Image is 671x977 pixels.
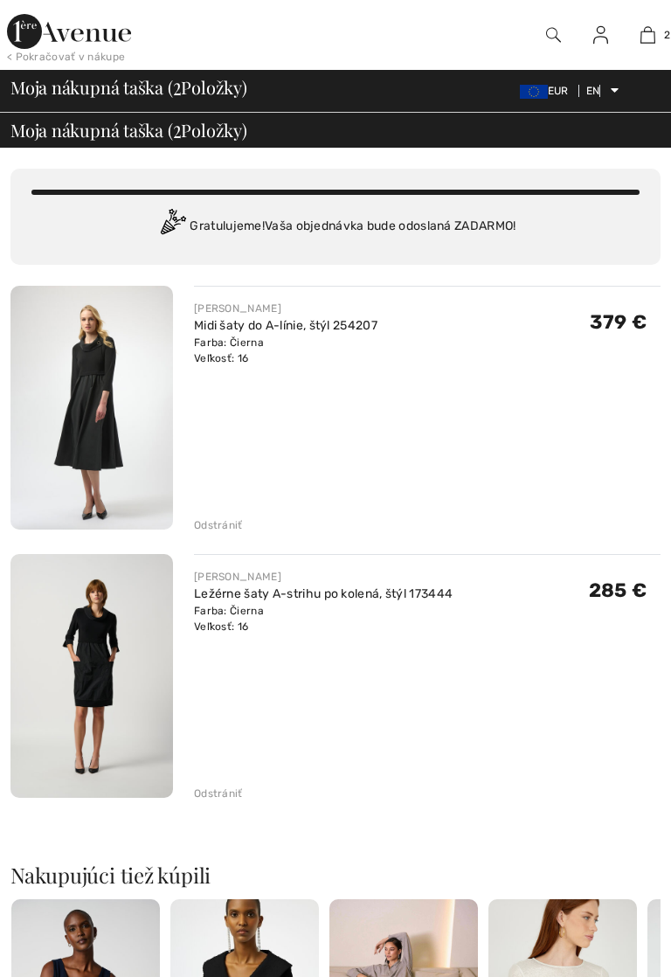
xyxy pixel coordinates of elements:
[546,24,561,45] img: vyhľadať na webovej stránke
[173,70,182,100] font: 2
[190,218,265,233] font: Gratulujeme!
[593,24,608,45] img: Moje informácie
[181,118,246,142] font: Položky)
[194,318,377,333] a: Midi šaty do A-línie, štýl 254207
[640,24,655,45] img: Moja taška
[7,51,125,63] font: < Pokračovať v nákupe
[194,787,243,800] font: Odstrániť
[589,579,647,602] font: 285 €
[10,554,173,798] img: Ležérne šaty A-strihu po kolená, štýl 173444
[586,85,600,97] font: EN
[265,218,515,233] font: Vaša objednávka bude odoslaná ZADARMO!
[10,286,173,530] img: Midi šaty do A-línie, štýl 254207
[7,14,131,49] img: Prvá trieda
[194,620,248,633] font: Veľkosť: 16
[181,75,246,99] font: Položky)
[10,861,211,889] font: Nakupujúci tiež kúpili
[10,118,173,142] font: Moja nákupná taška (
[194,605,264,617] font: Farba: Čierna
[155,209,190,244] img: Congratulation2.svg
[590,310,647,334] font: 379 €
[548,85,569,97] font: EUR
[664,29,670,41] font: 2
[194,336,264,349] font: Farba: Čierna
[173,113,182,143] font: 2
[194,302,281,315] font: [PERSON_NAME]
[520,85,548,99] img: Euro
[194,586,453,601] a: Ležérne šaty A-strihu po kolená, štýl 173444
[194,352,248,364] font: Veľkosť: 16
[625,24,670,45] a: 2
[194,571,281,583] font: [PERSON_NAME]
[579,24,622,45] a: Prihlásiť sa
[194,519,243,531] font: Odstrániť
[10,75,173,99] font: Moja nákupná taška (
